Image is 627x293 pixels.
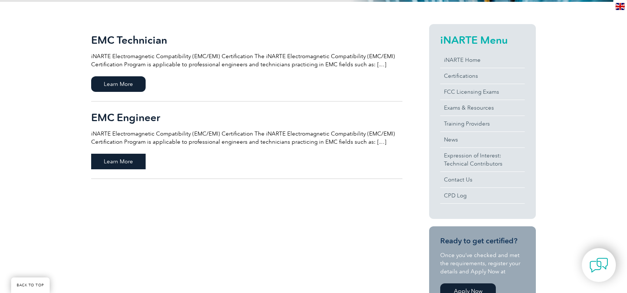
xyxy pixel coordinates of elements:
a: FCC Licensing Exams [440,84,525,100]
a: BACK TO TOP [11,277,50,293]
a: CPD Log [440,188,525,203]
a: Exams & Resources [440,100,525,116]
h2: EMC Engineer [91,111,402,123]
p: Once you’ve checked and met the requirements, register your details and Apply Now at [440,251,525,276]
span: Learn More [91,154,146,169]
img: en [616,3,625,10]
h2: iNARTE Menu [440,34,525,46]
a: Training Providers [440,116,525,131]
span: Learn More [91,76,146,92]
p: iNARTE Electromagnetic Compatibility (EMC/EMI) Certification The iNARTE Electromagnetic Compatibi... [91,130,402,146]
h2: EMC Technician [91,34,402,46]
h3: Ready to get certified? [440,236,525,246]
a: Expression of Interest:Technical Contributors [440,148,525,172]
img: contact-chat.png [590,256,608,274]
a: Contact Us [440,172,525,187]
a: iNARTE Home [440,52,525,68]
p: iNARTE Electromagnetic Compatibility (EMC/EMI) Certification The iNARTE Electromagnetic Compatibi... [91,52,402,69]
a: Certifications [440,68,525,84]
a: EMC Technician iNARTE Electromagnetic Compatibility (EMC/EMI) Certification The iNARTE Electromag... [91,24,402,101]
a: News [440,132,525,147]
a: EMC Engineer iNARTE Electromagnetic Compatibility (EMC/EMI) Certification The iNARTE Electromagne... [91,101,402,179]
